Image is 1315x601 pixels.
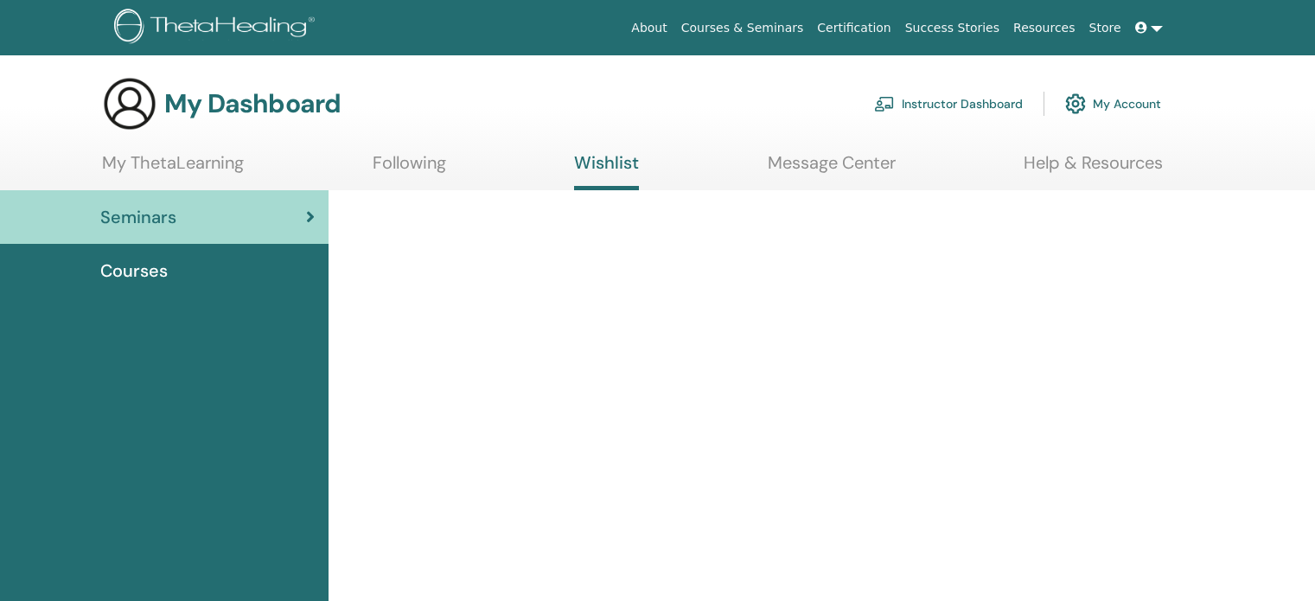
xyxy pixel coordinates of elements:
a: Success Stories [898,12,1006,44]
a: My Account [1065,85,1161,123]
a: My ThetaLearning [102,152,244,186]
a: Help & Resources [1024,152,1163,186]
img: chalkboard-teacher.svg [874,96,895,112]
img: cog.svg [1065,89,1086,118]
a: About [624,12,673,44]
span: Seminars [100,204,176,230]
a: Following [373,152,446,186]
img: logo.png [114,9,321,48]
h3: My Dashboard [164,88,341,119]
span: Courses [100,258,168,284]
a: Certification [810,12,897,44]
a: Instructor Dashboard [874,85,1023,123]
a: Resources [1006,12,1082,44]
a: Store [1082,12,1128,44]
a: Wishlist [574,152,639,190]
img: generic-user-icon.jpg [102,76,157,131]
a: Message Center [768,152,896,186]
a: Courses & Seminars [674,12,811,44]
